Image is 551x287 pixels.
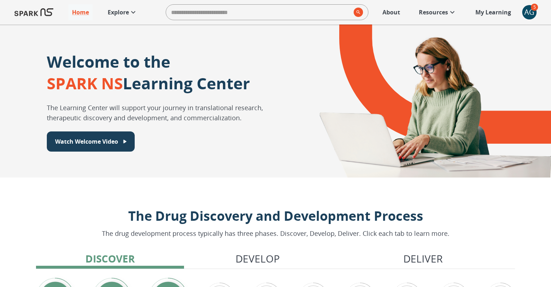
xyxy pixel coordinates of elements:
p: Develop [236,251,280,266]
p: About [382,8,400,17]
a: About [379,4,404,20]
a: Explore [104,4,141,20]
button: search [351,5,363,20]
p: My Learning [475,8,511,17]
p: Welcome to the Learning Center [47,51,250,94]
button: account of current user [522,5,537,19]
a: My Learning [472,4,515,20]
span: SPARK NS [47,72,123,94]
p: Discover [85,251,135,266]
p: The Drug Discovery and Development Process [102,206,449,226]
p: The Learning Center will support your journey in translational research, therapeutic discovery an... [47,103,299,123]
a: Resources [415,4,460,20]
p: Home [72,8,89,17]
p: The drug development process typically has three phases. Discover, Develop, Deliver. Click each t... [102,229,449,238]
p: Watch Welcome Video [55,137,118,146]
span: 5 [531,4,538,11]
div: AG [522,5,537,19]
div: A montage of drug development icons and a SPARK NS logo design element [299,24,551,178]
p: Deliver [403,251,443,266]
button: Watch Welcome Video [47,131,135,152]
img: Logo of SPARK at Stanford [14,4,53,21]
p: Resources [419,8,448,17]
a: Home [68,4,93,20]
p: Explore [108,8,129,17]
